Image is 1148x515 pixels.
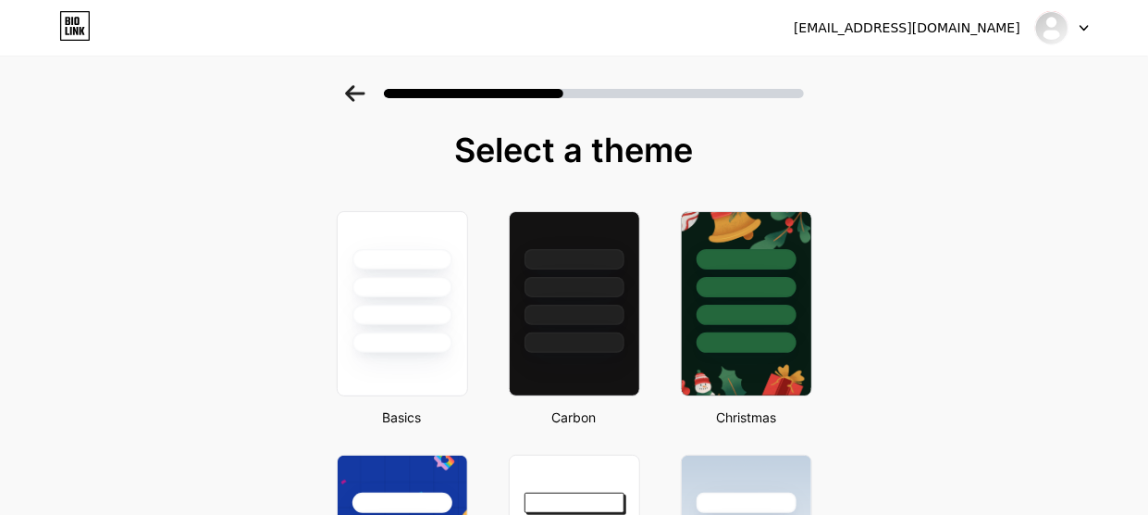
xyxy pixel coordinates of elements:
div: Christmas [675,408,818,427]
div: Select a theme [329,132,820,169]
div: Basics [331,408,474,427]
div: [EMAIL_ADDRESS][DOMAIN_NAME] [794,19,1020,38]
img: Zelle Member [1034,10,1069,45]
div: Carbon [503,408,646,427]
